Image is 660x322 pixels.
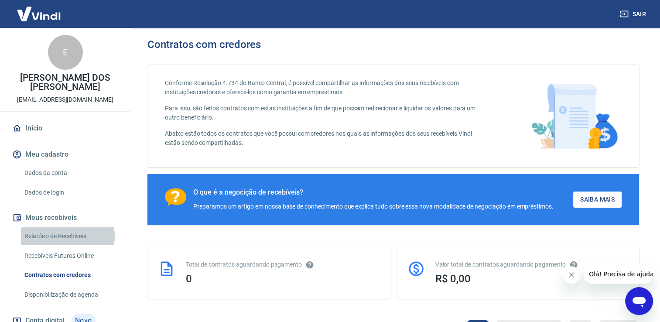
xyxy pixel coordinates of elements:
a: Recebíveis Futuros Online [21,247,120,265]
iframe: Fechar mensagem [563,266,580,284]
a: Relatório de Recebíveis [21,227,120,245]
a: Dados da conta [21,164,120,182]
div: Preparamos um artigo em nossa base de conhecimento que explica tudo sobre essa nova modalidade de... [193,202,554,211]
span: Olá! Precisa de ajuda? [5,6,73,13]
button: Sair [618,6,650,22]
p: Conforme Resolução 4.734 do Banco Central, é possível compartilhar as informações dos seus recebí... [165,79,485,97]
img: Vindi [10,0,67,27]
p: [EMAIL_ADDRESS][DOMAIN_NAME] [17,95,113,104]
a: Contratos com credores [21,266,120,284]
a: Início [10,119,120,138]
iframe: Botão para abrir a janela de mensagens [625,287,653,315]
div: 0 [186,273,380,285]
div: O que é a negocição de recebíveis? [193,188,554,197]
iframe: Mensagem da empresa [584,264,653,284]
p: Para isso, são feitos contratos com estas instituições a fim de que possam redirecionar e liquida... [165,104,485,122]
img: Ícone com um ponto de interrogação. [165,188,186,206]
svg: Esses contratos não se referem à Vindi, mas sim a outras instituições. [305,260,314,269]
button: Meu cadastro [10,145,120,164]
h3: Contratos com credores [147,38,261,51]
img: main-image.9f1869c469d712ad33ce.png [527,79,622,153]
div: Total de contratos aguardando pagamento [186,260,380,269]
p: Abaixo estão todos os contratos que você possui com credores nos quais as informações dos seus re... [165,129,485,147]
p: [PERSON_NAME] DOS [PERSON_NAME] [7,73,123,92]
svg: O valor comprometido não se refere a pagamentos pendentes na Vindi e sim como garantia a outras i... [569,260,578,269]
a: Saiba Mais [573,192,622,208]
div: E [48,35,83,70]
a: Disponibilização de agenda [21,286,120,304]
a: Dados de login [21,184,120,202]
div: Valor total de contratos aguardando pagamento [435,260,629,269]
span: R$ 0,00 [435,273,471,285]
button: Meus recebíveis [10,208,120,227]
